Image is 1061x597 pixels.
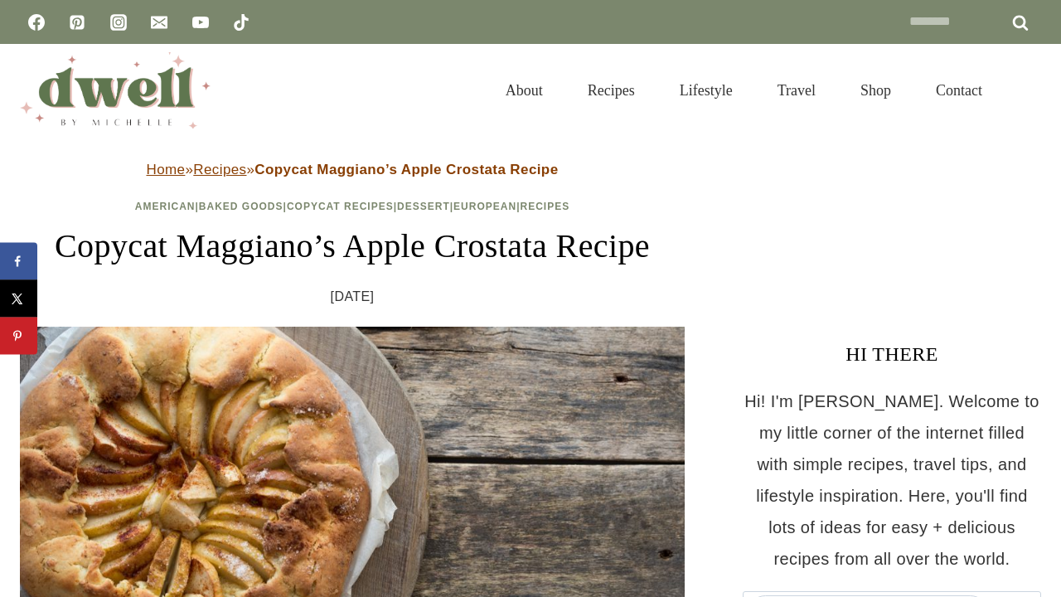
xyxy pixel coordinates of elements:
button: View Search Form [1013,76,1041,104]
a: Travel [755,61,838,119]
strong: Copycat Maggiano’s Apple Crostata Recipe [254,162,558,177]
a: Contact [913,61,1005,119]
a: Dessert [397,201,450,212]
span: » » [146,162,558,177]
time: [DATE] [331,284,375,309]
a: Pinterest [61,6,94,39]
a: Copycat Recipes [287,201,394,212]
h3: HI THERE [743,339,1041,369]
h1: Copycat Maggiano’s Apple Crostata Recipe [20,221,685,271]
a: Instagram [102,6,135,39]
nav: Primary Navigation [483,61,1005,119]
a: Facebook [20,6,53,39]
a: Shop [838,61,913,119]
a: Recipes [193,162,246,177]
span: | | | | | [135,201,569,212]
a: YouTube [184,6,217,39]
a: Baked Goods [199,201,283,212]
img: DWELL by michelle [20,52,211,129]
a: Recipes [520,201,569,212]
a: TikTok [225,6,258,39]
a: About [483,61,565,119]
a: Lifestyle [657,61,755,119]
a: Recipes [565,61,657,119]
a: American [135,201,196,212]
p: Hi! I'm [PERSON_NAME]. Welcome to my little corner of the internet filled with simple recipes, tr... [743,386,1041,575]
a: Email [143,6,176,39]
a: Home [146,162,185,177]
a: European [453,201,516,212]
